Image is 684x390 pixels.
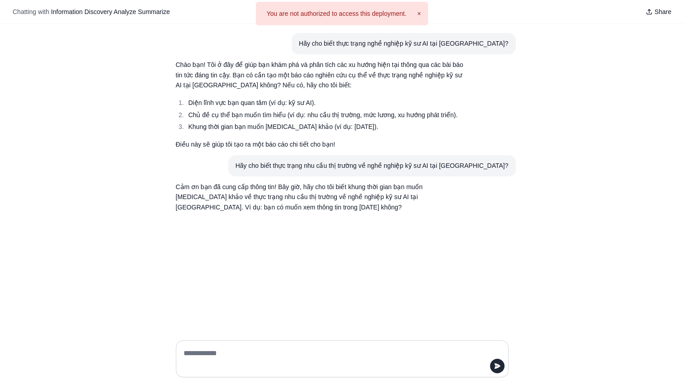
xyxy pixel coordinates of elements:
p: You are not authorized to access this deployment. [263,5,410,22]
p: Cảm ơn bạn đã cung cấp thông tin! Bây giờ, hãy cho tôi biết khung thời gian bạn muốn [MEDICAL_DAT... [176,182,465,213]
li: Diện lĩnh vực bạn quan tâm (ví dụ: kỹ sư AI). [186,98,465,108]
p: Điều này sẽ giúp tôi tạo ra một báo cáo chi tiết cho bạn! [176,139,465,150]
section: Response [169,54,472,155]
div: Hãy cho biết thực trạng nhu cầu thị trường về nghề nghiệp kỹ sư AI tại [GEOGRAPHIC_DATA]? [236,161,509,171]
li: Chủ đề cụ thể bạn muốn tìm hiểu (ví dụ: nhu cầu thị trường, mức lương, xu hướng phát triển). [186,110,465,120]
button: × [417,9,421,18]
section: Response [169,176,472,218]
section: User message [292,33,515,54]
div: Hãy cho biết thực trạng nghề nghiệp kỹ sư AI tại [GEOGRAPHIC_DATA]? [299,38,508,49]
section: User message [228,155,516,176]
li: Khung thời gian bạn muốn [MEDICAL_DATA] khảo (ví dụ: [DATE]). [186,122,465,132]
p: Chào bạn! Tôi ở đây để giúp bạn khám phá và phân tích các xu hướng hiện tại thông qua các bài báo... [176,60,465,90]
